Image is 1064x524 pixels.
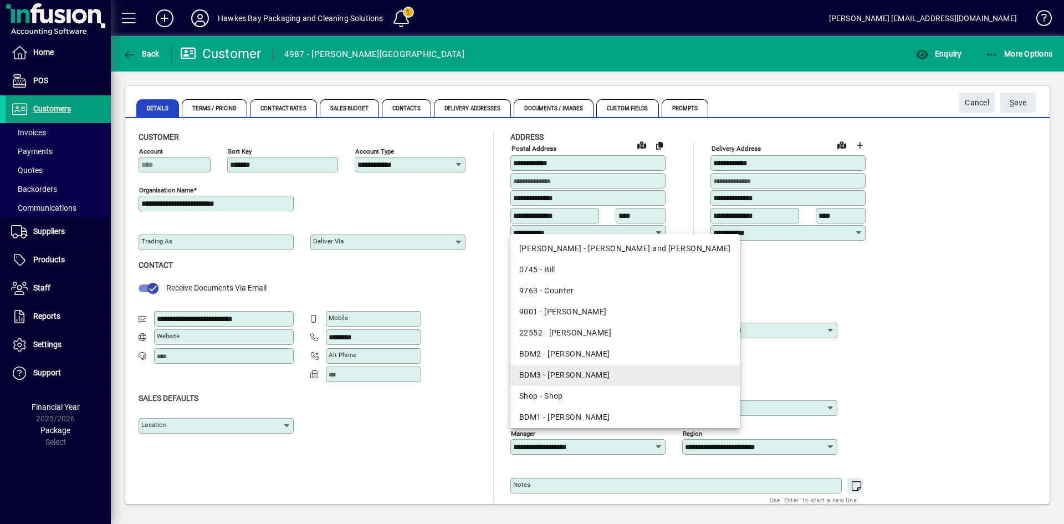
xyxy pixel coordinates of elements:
[6,199,111,217] a: Communications
[33,312,60,320] span: Reports
[11,166,43,175] span: Quotes
[6,39,111,67] a: Home
[32,403,80,411] span: Financial Year
[519,369,731,381] div: BDM3 - [PERSON_NAME]
[510,238,740,260] mat-option: ANGELA - Angela - Chrisp and Davidson
[6,67,111,95] a: POS
[6,142,111,161] a: Payments
[683,429,702,437] mat-label: Region
[166,283,267,292] span: Receive Documents Via Email
[6,303,111,330] a: Reports
[6,180,111,199] a: Backorders
[284,45,464,63] div: 4987 - [PERSON_NAME][GEOGRAPHIC_DATA]
[513,481,530,489] mat-label: Notes
[511,429,535,437] mat-label: Manager
[1028,2,1050,38] a: Knowledge Base
[6,246,111,274] a: Products
[1010,94,1027,112] span: ave
[983,44,1056,64] button: More Options
[11,185,57,194] span: Backorders
[33,340,62,349] span: Settings
[111,44,172,64] app-page-header-button: Back
[913,44,964,64] button: Enquiry
[182,8,218,28] button: Profile
[218,9,383,27] div: Hawkes Bay Packaging and Cleaning Solutions
[122,49,160,58] span: Back
[519,264,731,276] div: 0745 - Bill
[959,93,995,113] button: Cancel
[965,94,989,112] span: Cancel
[510,302,740,323] mat-option: 9001 - Ellen
[519,243,731,255] div: [PERSON_NAME] - [PERSON_NAME] and [PERSON_NAME]
[6,274,111,302] a: Staff
[510,133,544,141] span: Address
[510,323,740,344] mat-option: 22552 - Lyndsay
[382,99,431,117] span: Contacts
[651,136,668,154] button: Copy to Delivery address
[250,99,316,117] span: Contract Rates
[320,99,379,117] span: Sales Budget
[136,99,179,117] span: Details
[139,147,163,155] mat-label: Account
[510,386,740,407] mat-option: Shop - Shop
[120,44,162,64] button: Back
[141,421,166,429] mat-label: Location
[139,133,179,141] span: Customer
[434,99,511,117] span: Delivery Addresses
[6,218,111,246] a: Suppliers
[313,237,344,245] mat-label: Deliver via
[510,260,740,281] mat-option: 0745 - Bill
[519,327,731,339] div: 22552 - [PERSON_NAME]
[139,186,193,194] mat-label: Organisation name
[519,411,731,423] div: BDM1 - [PERSON_NAME]
[33,368,61,377] span: Support
[514,99,594,117] span: Documents / Images
[915,49,961,58] span: Enquiry
[519,285,731,297] div: 9763 - Counter
[329,351,356,359] mat-label: Alt Phone
[11,204,76,212] span: Communications
[985,49,1053,58] span: More Options
[329,314,348,322] mat-label: Mobile
[519,306,731,318] div: 9001 - [PERSON_NAME]
[510,344,740,365] mat-option: BDM2 - Mandy Wilson
[182,99,248,117] span: Terms / Pricing
[33,48,54,57] span: Home
[180,45,262,63] div: Customer
[662,99,709,117] span: Prompts
[6,359,111,387] a: Support
[33,283,50,292] span: Staff
[355,147,394,155] mat-label: Account Type
[1000,93,1036,113] button: Save
[147,8,182,28] button: Add
[596,99,658,117] span: Custom Fields
[33,255,65,264] span: Products
[33,227,65,236] span: Suppliers
[6,123,111,142] a: Invoices
[6,161,111,180] a: Quotes
[510,407,740,428] mat-option: BDM1 - Tui Lewis
[6,331,111,359] a: Settings
[510,281,740,302] mat-option: 9763 - Counter
[11,147,53,156] span: Payments
[40,426,70,435] span: Package
[519,348,731,360] div: BDM2 - [PERSON_NAME]
[1010,98,1014,107] span: S
[157,332,180,340] mat-label: Website
[829,9,1017,27] div: [PERSON_NAME] [EMAIL_ADDRESS][DOMAIN_NAME]
[139,394,198,403] span: Sales defaults
[33,104,71,113] span: Customers
[141,237,172,245] mat-label: Trading as
[833,136,851,154] a: View on map
[851,136,868,154] button: Choose address
[633,136,651,154] a: View on map
[519,390,731,402] div: Shop - Shop
[139,261,173,269] span: Contact
[770,494,857,506] mat-hint: Use 'Enter' to start a new line
[33,76,48,85] span: POS
[510,365,740,386] mat-option: BDM3 - Michelle Fernandes
[228,147,252,155] mat-label: Sort key
[11,128,46,137] span: Invoices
